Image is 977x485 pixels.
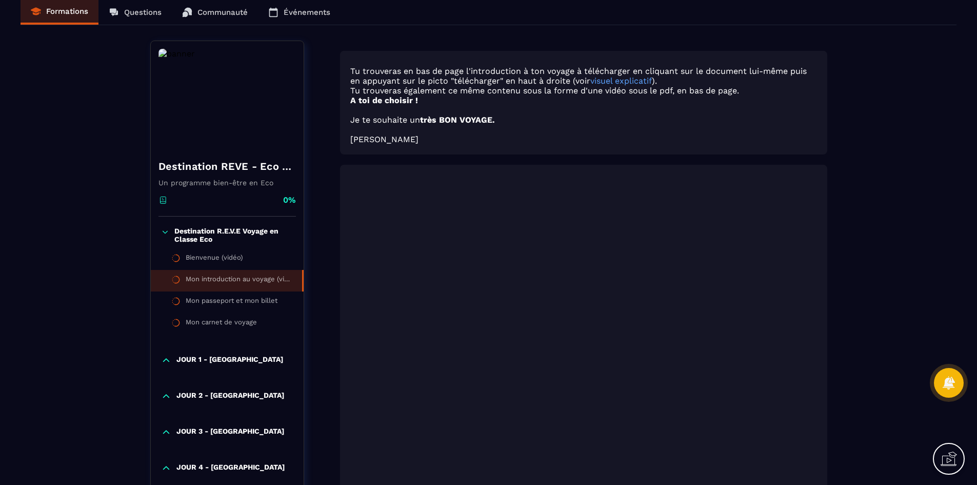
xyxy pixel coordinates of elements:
[350,86,817,95] p: Tu trouveras également ce même contenu sous la forme d'une vidéo sous le pdf, en bas de page.
[350,115,817,125] p: Je te souhaite un
[158,49,296,151] img: banner
[350,134,817,144] p: [PERSON_NAME]
[176,463,285,473] p: JOUR 4 - [GEOGRAPHIC_DATA]
[186,318,257,329] div: Mon carnet de voyage
[176,355,283,365] p: JOUR 1 - [GEOGRAPHIC_DATA]
[590,76,652,86] a: visuel explicatif
[176,391,284,401] p: JOUR 2 - [GEOGRAPHIC_DATA]
[176,427,284,437] p: JOUR 3 - [GEOGRAPHIC_DATA]
[186,254,243,265] div: Bienvenue (vidéo)
[158,159,296,173] h4: Destination REVE - Eco - Copy
[420,115,495,125] strong: très BON VOYAGE.
[350,95,418,105] strong: A toi de choisir !
[350,66,817,86] p: Tu trouveras en bas de page l'introduction à ton voyage à télécharger en cliquant sur le document...
[186,297,277,308] div: Mon passeport et mon billet
[158,179,296,187] p: Un programme bien-être en Eco
[283,195,296,206] p: 0%
[174,227,293,243] p: Destination R.E.V.E Voyage en Classe Eco
[186,275,292,286] div: Mon introduction au voyage (vidéo et pdf)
